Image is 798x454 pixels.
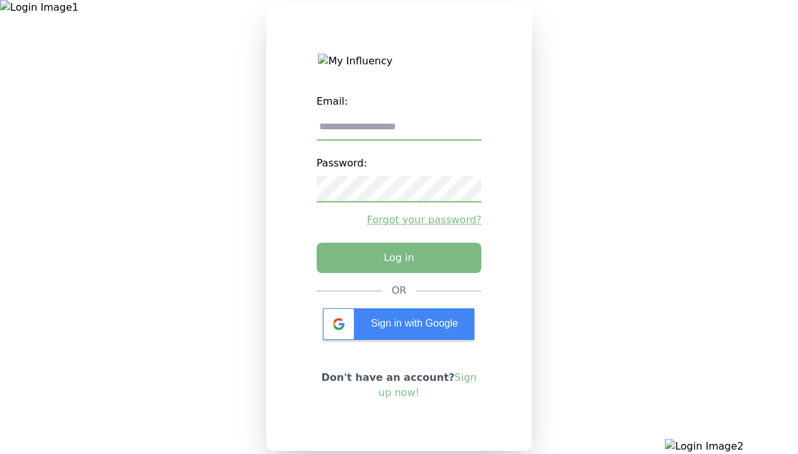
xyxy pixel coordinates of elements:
[323,308,474,340] div: Sign in with Google
[317,151,482,176] label: Password:
[317,212,482,228] a: Forgot your password?
[317,370,482,400] p: Don't have an account?
[665,439,798,454] img: Login Image2
[318,54,479,69] img: My Influency
[392,283,407,298] div: OR
[371,318,458,329] span: Sign in with Google
[317,89,482,114] label: Email:
[317,243,482,273] button: Log in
